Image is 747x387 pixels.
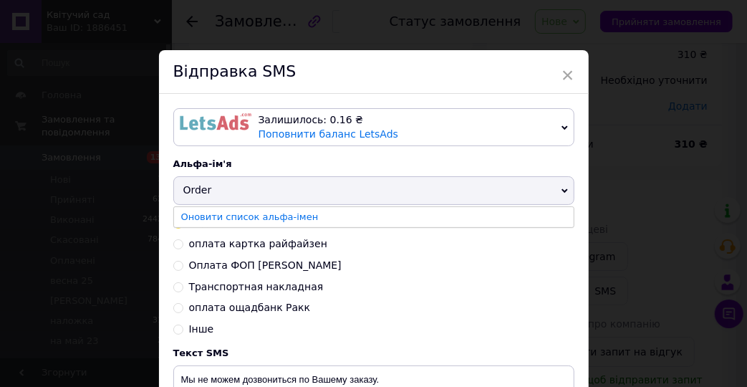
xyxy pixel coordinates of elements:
span: × [562,63,574,87]
span: Альфа-ім'я [173,158,232,169]
a: Оновити список альфа-імен [181,211,319,222]
span: Інше [189,323,214,335]
a: Поповнити баланс LetsAds [259,128,399,140]
div: Залишилось: 0.16 ₴ [259,113,556,128]
span: недозвон [189,217,238,229]
span: Оплата ФОП [PERSON_NAME] [189,259,342,271]
span: оплата картка райфайзен [189,238,327,249]
span: оплата ощадбанк Ракк [189,302,311,313]
div: Відправка SMS [159,50,589,94]
div: Текст SMS [173,348,574,358]
span: Order [183,184,212,196]
span: Транспортная накладная [189,281,324,292]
